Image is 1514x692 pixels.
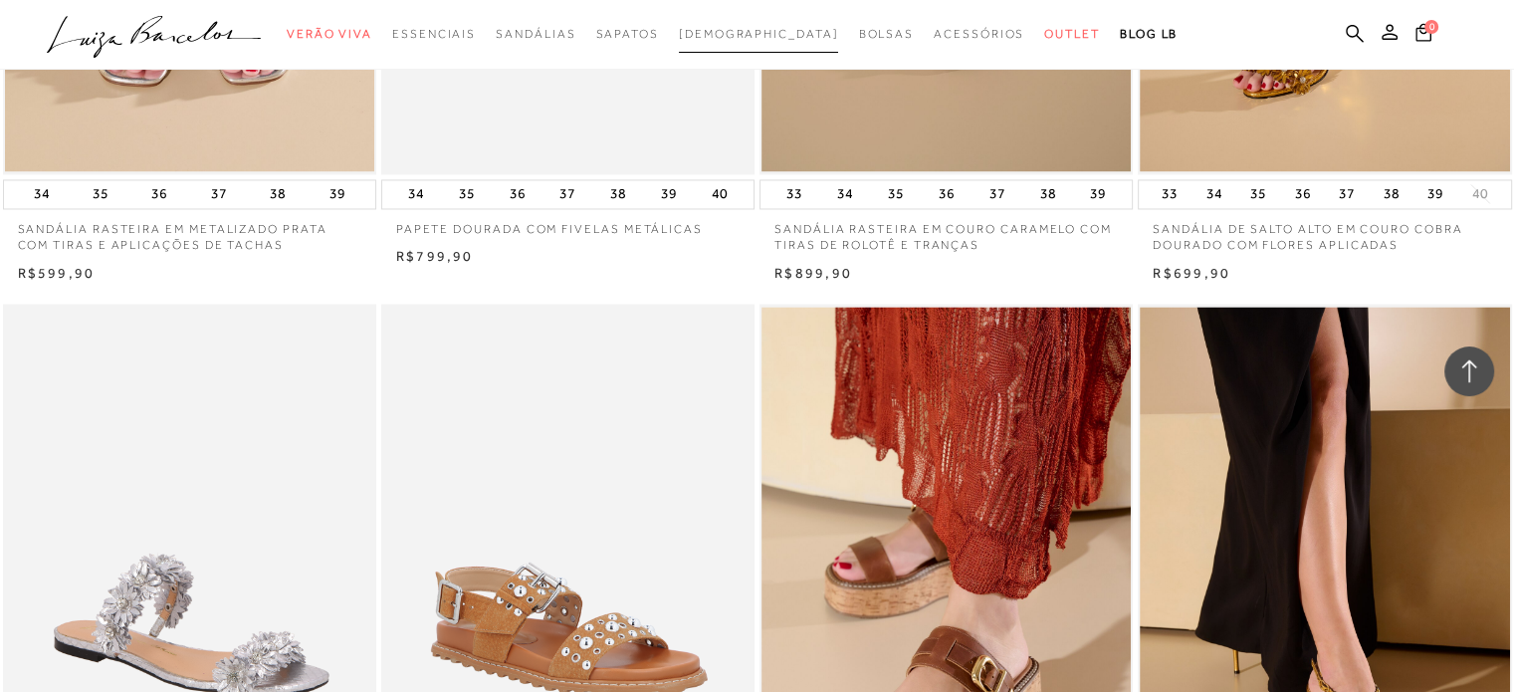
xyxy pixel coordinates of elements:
[324,180,351,208] button: 39
[679,16,839,53] a: noSubCategoriesText
[287,16,372,53] a: categoryNavScreenReaderText
[679,27,839,41] span: [DEMOGRAPHIC_DATA]
[145,180,173,208] button: 36
[1138,209,1511,255] a: SANDÁLIA DE SALTO ALTO EM COURO COBRA DOURADO COM FLORES APLICADAS
[934,27,1024,41] span: Acessórios
[453,180,481,208] button: 35
[858,27,914,41] span: Bolsas
[396,248,474,264] span: R$799,90
[392,16,476,53] a: categoryNavScreenReaderText
[3,209,376,255] a: SANDÁLIA RASTEIRA EM METALIZADO PRATA COM TIRAS E APLICAÇÕES DE TACHAS
[1033,180,1061,208] button: 38
[553,180,581,208] button: 37
[759,209,1133,255] a: SANDÁLIA RASTEIRA EM COURO CARAMELO COM TIRAS DE ROLOTÊ E TRANÇAS
[18,265,96,281] span: R$599,90
[1378,180,1406,208] button: 38
[1156,180,1184,208] button: 33
[595,27,658,41] span: Sapatos
[934,16,1024,53] a: categoryNavScreenReaderText
[774,265,852,281] span: R$899,90
[858,16,914,53] a: categoryNavScreenReaderText
[1044,16,1100,53] a: categoryNavScreenReaderText
[287,27,372,41] span: Verão Viva
[831,180,859,208] button: 34
[28,180,56,208] button: 34
[1084,180,1112,208] button: 39
[780,180,808,208] button: 33
[655,180,683,208] button: 39
[1153,265,1230,281] span: R$699,90
[1120,16,1178,53] a: BLOG LB
[1333,180,1361,208] button: 37
[503,180,531,208] button: 36
[1200,180,1228,208] button: 34
[205,180,233,208] button: 37
[1466,184,1494,203] button: 40
[1421,180,1449,208] button: 39
[87,180,114,208] button: 35
[496,27,575,41] span: Sandálias
[496,16,575,53] a: categoryNavScreenReaderText
[706,180,734,208] button: 40
[1044,27,1100,41] span: Outlet
[1289,180,1317,208] button: 36
[381,209,755,238] a: PAPETE DOURADA COM FIVELAS METÁLICAS
[595,16,658,53] a: categoryNavScreenReaderText
[1244,180,1272,208] button: 35
[882,180,910,208] button: 35
[983,180,1011,208] button: 37
[402,180,430,208] button: 34
[1409,22,1437,49] button: 0
[392,27,476,41] span: Essenciais
[933,180,961,208] button: 36
[1120,27,1178,41] span: BLOG LB
[264,180,292,208] button: 38
[1424,20,1438,34] span: 0
[604,180,632,208] button: 38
